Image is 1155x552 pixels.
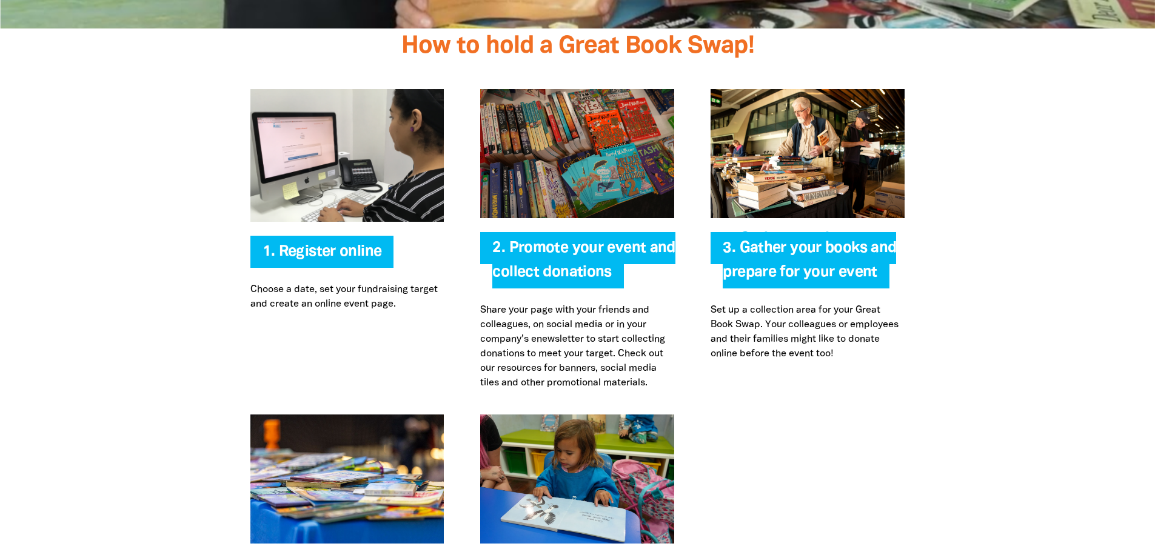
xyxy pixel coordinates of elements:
img: Swap! [250,414,444,544]
p: Share your page with your friends and colleagues, on social media or in your company’s enewslette... [480,303,674,390]
p: Choose a date, set your fundraising target and create an online event page. [250,282,444,311]
span: 2. Promote your event and collect donations [492,241,675,288]
a: 1. Register online [263,245,382,259]
span: 3. Gather your books and prepare for your event [723,241,896,288]
img: Gather your books and prepare for your event [711,89,905,218]
img: Promote your event and collect donations [480,89,674,218]
p: Set up a collection area for your Great Book Swap. Your colleagues or employees and their familie... [711,303,905,361]
span: How to hold a Great Book Swap! [401,35,754,58]
img: Submit your funds [480,414,674,544]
